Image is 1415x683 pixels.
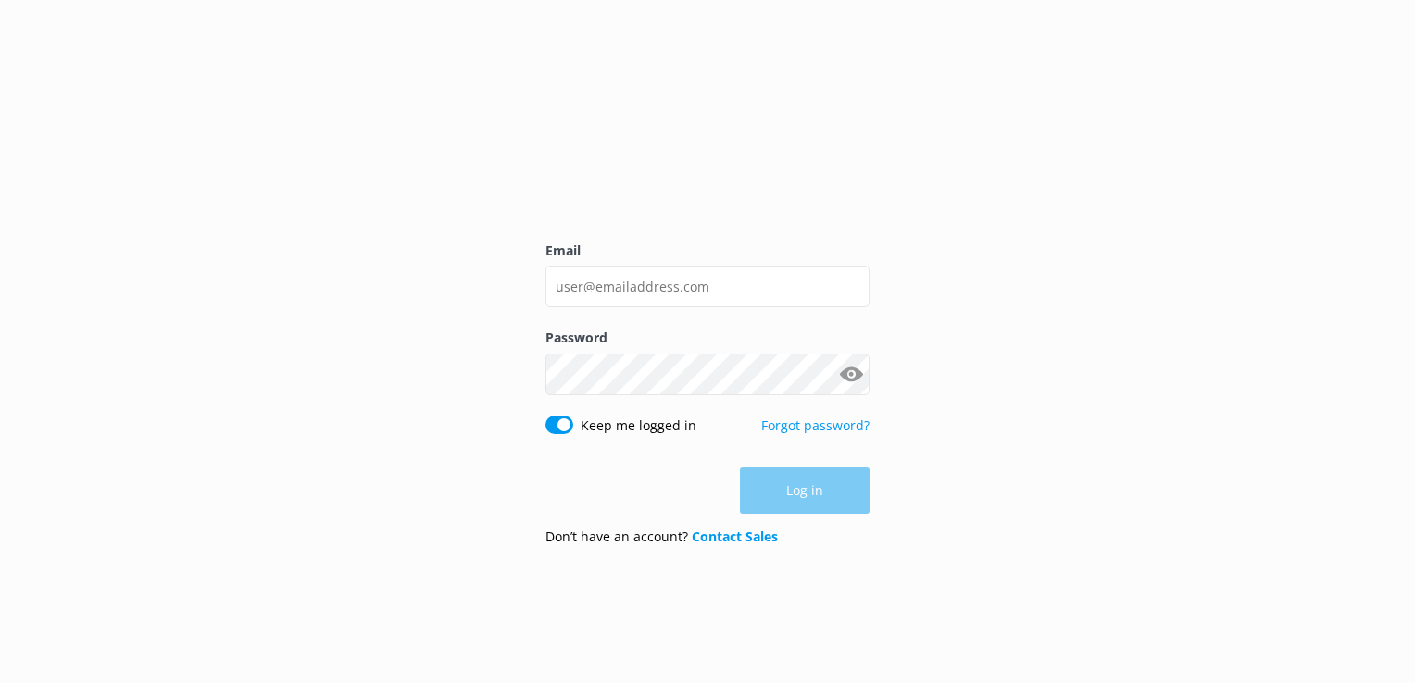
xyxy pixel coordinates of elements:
[692,528,778,545] a: Contact Sales
[581,416,696,436] label: Keep me logged in
[545,241,870,261] label: Email
[761,416,870,434] a: Forgot password?
[545,328,870,348] label: Password
[833,355,870,392] button: Show password
[545,266,870,307] input: user@emailaddress.com
[545,527,778,547] p: Don’t have an account?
